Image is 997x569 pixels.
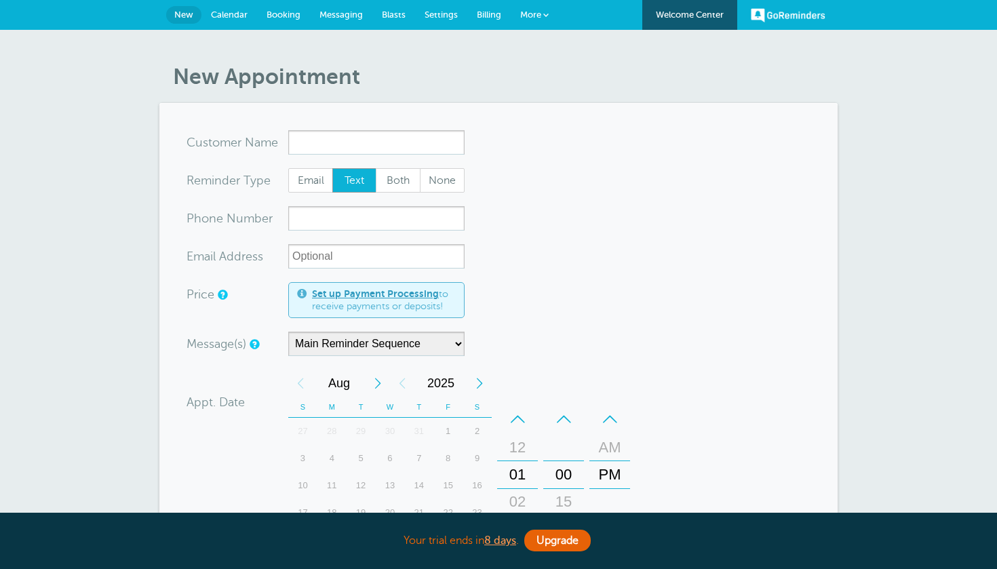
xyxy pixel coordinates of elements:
div: Wednesday, July 30 [376,418,405,445]
div: 5 [347,445,376,472]
div: 21 [404,499,433,526]
span: tomer N [208,136,254,149]
span: Ema [187,250,210,262]
div: 29 [347,418,376,445]
div: Tuesday, August 5 [347,445,376,472]
div: Tuesday, July 29 [347,418,376,445]
div: 1 [433,418,463,445]
a: New [166,6,201,24]
div: 10 [288,472,317,499]
span: Email [289,169,332,192]
div: 18 [317,499,347,526]
div: 15 [547,488,580,515]
a: Simple templates and custom messages will use the reminder schedule set under Settings > Reminder... [250,340,258,349]
div: 2 [463,418,492,445]
div: ame [187,130,288,155]
div: Sunday, August 10 [288,472,317,499]
h1: New Appointment [173,64,838,90]
a: Set up Payment Processing [312,288,439,299]
div: 19 [347,499,376,526]
div: Thursday, August 7 [404,445,433,472]
div: 17 [288,499,317,526]
label: Appt. Date [187,396,245,408]
div: Minutes [543,406,584,544]
div: Previous Month [288,370,313,397]
span: Cus [187,136,208,149]
div: 11 [317,472,347,499]
div: Tuesday, August 19 [347,499,376,526]
label: Text [332,168,377,193]
div: 31 [404,418,433,445]
label: Both [376,168,421,193]
div: Wednesday, August 20 [376,499,405,526]
div: 30 [376,418,405,445]
label: None [420,168,465,193]
label: Message(s) [187,338,246,350]
div: Friday, August 22 [433,499,463,526]
span: ne Nu [209,212,243,224]
div: PM [593,461,626,488]
div: 8 [433,445,463,472]
th: S [463,397,492,418]
div: 16 [463,472,492,499]
span: to receive payments or deposits! [312,288,456,312]
div: 9 [463,445,492,472]
th: T [404,397,433,418]
div: Friday, August 15 [433,472,463,499]
span: Messaging [319,9,363,20]
div: 00 [547,461,580,488]
div: Friday, August 8 [433,445,463,472]
div: 4 [317,445,347,472]
div: Next Month [366,370,390,397]
div: Wednesday, August 13 [376,472,405,499]
div: 12 [347,472,376,499]
div: Sunday, July 27 [288,418,317,445]
th: F [433,397,463,418]
div: 7 [404,445,433,472]
div: Friday, August 1 [433,418,463,445]
div: Monday, August 4 [317,445,347,472]
th: M [317,397,347,418]
span: Text [333,169,376,192]
div: 02 [501,488,534,515]
span: Billing [477,9,501,20]
a: 8 days [484,534,516,547]
span: New [174,9,193,20]
div: 14 [404,472,433,499]
th: S [288,397,317,418]
div: Next Year [467,370,492,397]
div: mber [187,206,288,231]
span: More [520,9,541,20]
div: 22 [433,499,463,526]
div: Saturday, August 23 [463,499,492,526]
span: Both [376,169,420,192]
div: 27 [288,418,317,445]
div: AM [593,434,626,461]
div: Monday, August 18 [317,499,347,526]
div: 13 [376,472,405,499]
div: Hours [497,406,538,544]
div: Saturday, August 16 [463,472,492,499]
span: Pho [187,212,209,224]
div: 6 [376,445,405,472]
th: T [347,397,376,418]
span: Blasts [382,9,406,20]
div: Sunday, August 17 [288,499,317,526]
span: August [313,370,366,397]
div: Sunday, August 3 [288,445,317,472]
div: 15 [433,472,463,499]
span: Settings [425,9,458,20]
input: Optional [288,244,465,269]
label: Email [288,168,333,193]
div: ress [187,244,288,269]
div: Wednesday, August 6 [376,445,405,472]
div: Tuesday, August 12 [347,472,376,499]
div: Your trial ends in . [159,526,838,555]
div: 01 [501,461,534,488]
div: 28 [317,418,347,445]
div: 12 [501,434,534,461]
span: None [421,169,464,192]
div: 3 [288,445,317,472]
div: 20 [376,499,405,526]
